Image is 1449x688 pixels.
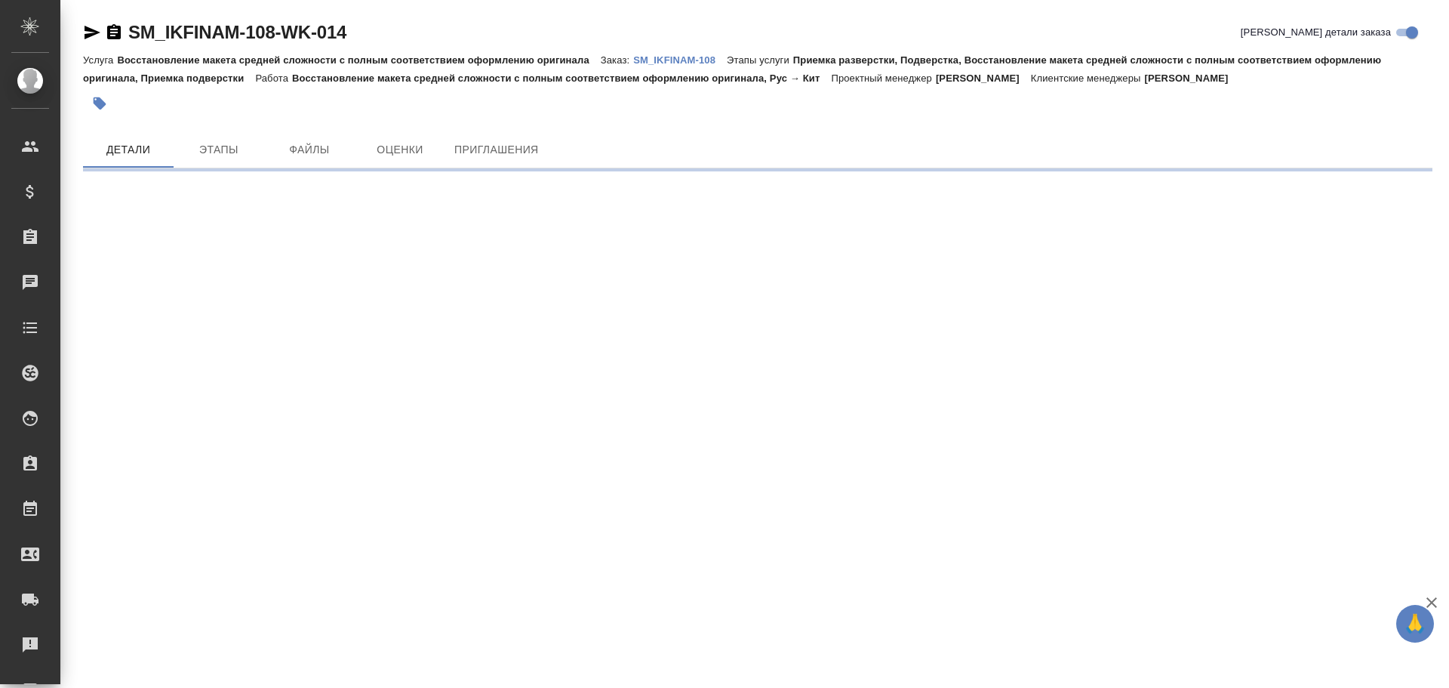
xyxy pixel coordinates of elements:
[831,73,935,84] p: Проектный менеджер
[1031,73,1145,84] p: Клиентские менеджеры
[183,140,255,159] span: Этапы
[727,54,793,66] p: Этапы услуги
[1145,73,1240,84] p: [PERSON_NAME]
[128,22,346,42] a: SM_IKFINAM-108-WK-014
[92,140,165,159] span: Детали
[83,54,117,66] p: Услуга
[273,140,346,159] span: Файлы
[83,87,116,120] button: Добавить тэг
[1402,608,1428,640] span: 🙏
[83,23,101,42] button: Скопировать ссылку для ЯМессенджера
[255,73,292,84] p: Работа
[601,54,633,66] p: Заказ:
[633,53,727,66] a: SM_IKFINAM-108
[454,140,539,159] span: Приглашения
[117,54,600,66] p: Восстановление макета средней сложности с полным соответствием оформлению оригинала
[364,140,436,159] span: Оценки
[105,23,123,42] button: Скопировать ссылку
[292,73,831,84] p: Восстановление макета средней сложности с полным соответствием оформлению оригинала, Рус → Кит
[633,54,727,66] p: SM_IKFINAM-108
[1241,25,1391,40] span: [PERSON_NAME] детали заказа
[936,73,1031,84] p: [PERSON_NAME]
[1396,605,1434,643] button: 🙏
